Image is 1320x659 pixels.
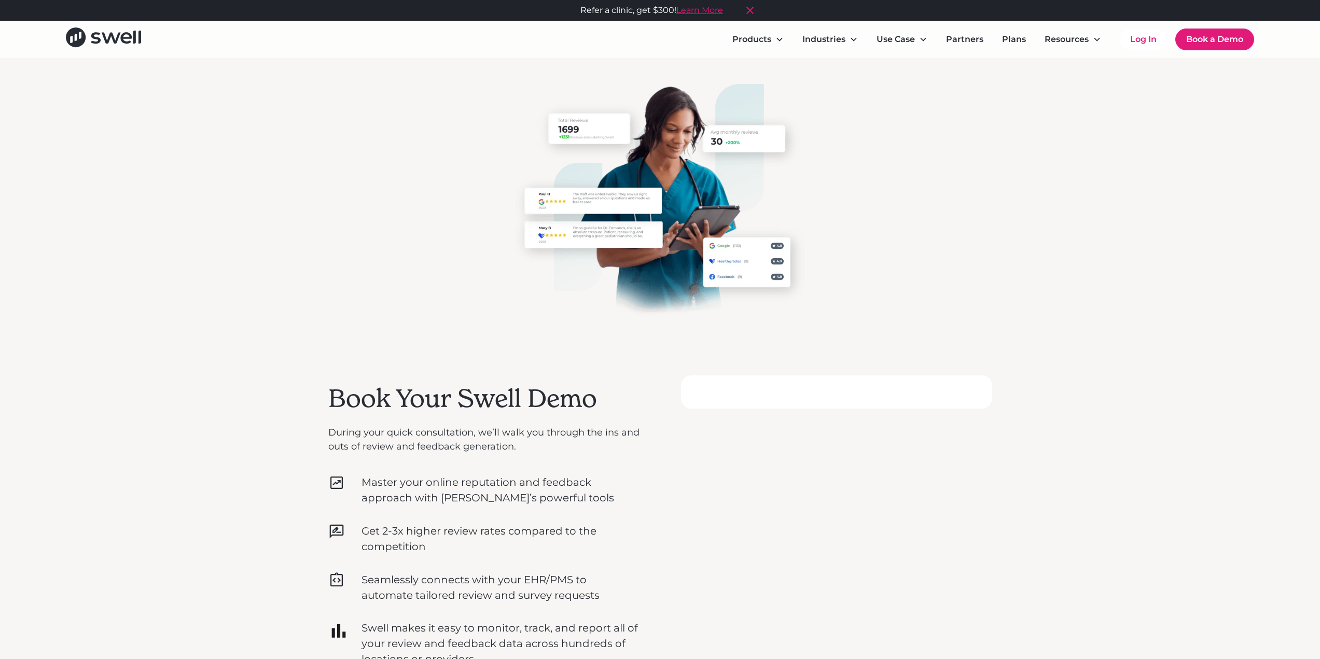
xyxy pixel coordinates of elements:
a: Plans [994,29,1034,50]
a: Book a Demo [1175,29,1254,50]
a: Learn More [676,5,723,15]
p: Get 2-3x higher review rates compared to the competition [362,523,640,554]
p: Seamlessly connects with your EHR/PMS to automate tailored review and survey requests [362,572,640,603]
div: Refer a clinic, get $300! [580,4,723,17]
div: Resources [1045,33,1089,46]
a: Log In [1120,29,1167,50]
p: During your quick consultation, we’ll walk you through the ins and outs of review and feedback ge... [328,426,640,454]
a: Partners [938,29,992,50]
p: Master your online reputation and feedback approach with [PERSON_NAME]’s powerful tools [362,474,640,506]
h2: Book Your Swell Demo [328,384,640,414]
div: Industries [802,33,845,46]
div: Use Case [877,33,915,46]
div: Products [732,33,771,46]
